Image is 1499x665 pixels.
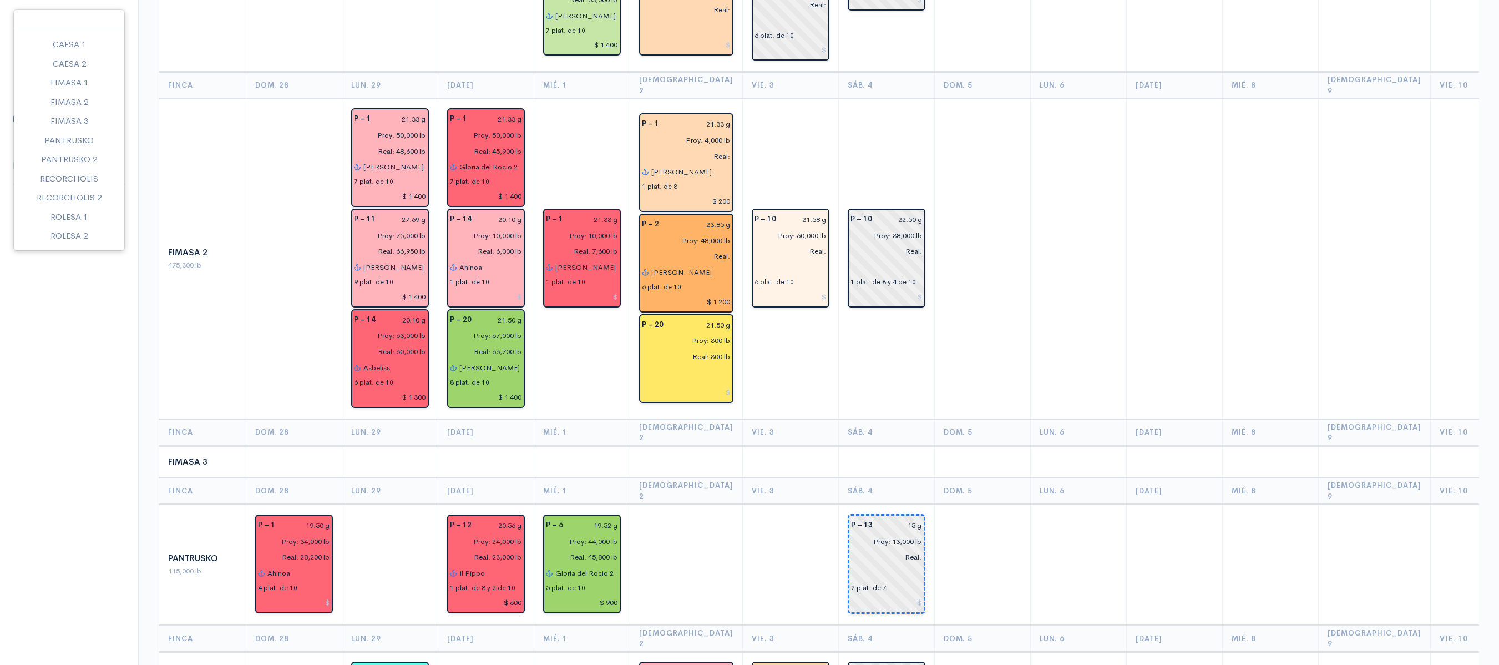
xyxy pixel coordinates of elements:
[1126,478,1222,505] th: [DATE]
[251,533,330,550] input: estimadas
[443,244,522,260] input: pescadas
[168,260,201,270] span: 475,300 lb
[934,419,1030,446] th: Dom. 5
[354,289,426,305] input: $
[1431,419,1486,446] th: Vie. 10
[450,583,515,593] div: 1 plat. de 8 y 2 de 10
[246,72,342,99] th: Dom. 28
[478,517,522,533] input: g
[546,37,618,53] input: $
[168,566,201,576] span: 115,000 lb
[543,209,621,308] div: Piscina: 1 Peso: 21.33 g Libras Proy: 10,000 lb Libras Reales: 7,600 lb Rendimiento: 76.0% Empaca...
[848,209,925,308] div: Piscina: 10 Peso: 22.50 g Libras Proy: 38,000 lb Empacadora: Sin asignar Plataformas: 1 plat. de ...
[934,72,1030,99] th: Dom. 5
[666,216,731,233] input: g
[639,314,733,403] div: Piscina: 20 Peso: 21.50 g Libras Proy: 300 lb Libras Reales: 300 lb Rendimiento: 100.0% Empacador...
[351,108,429,207] div: Piscina: 1 Peso: 21.33 g Libras Proy: 50,000 lb Libras Reales: 48,600 lb Rendimiento: 97.2% Empac...
[443,312,478,328] div: P – 20
[347,111,378,127] div: P – 1
[546,595,618,611] input: $
[635,333,731,349] input: estimadas
[438,419,534,446] th: [DATE]
[838,419,934,446] th: Sáb. 4
[159,72,246,99] th: Finca
[742,625,838,652] th: Vie. 3
[630,419,743,446] th: [DEMOGRAPHIC_DATA] 2
[168,552,237,565] div: Pantrusko
[354,389,426,405] input: $
[50,77,88,88] span: Fimasa 1
[347,244,426,260] input: pescadas
[635,233,731,249] input: estimadas
[748,244,827,260] input: pescadas
[159,478,246,505] th: Finca
[354,177,393,187] div: 7 plat. de 10
[546,289,618,305] input: $
[351,309,429,408] div: Piscina: 14 Peso: 20.10 g Libras Proy: 63,000 lb Libras Reales: 60,000 lb Rendimiento: 95.2% Empa...
[246,625,342,652] th: Dom. 28
[570,211,618,228] input: g
[342,478,438,505] th: Lun. 29
[642,294,731,310] input: $
[642,193,731,209] input: $
[630,72,743,99] th: [DEMOGRAPHIC_DATA] 2
[347,127,426,143] input: estimadas
[850,277,916,287] div: 1 plat. de 8 y 4 de 10
[742,478,838,505] th: Vie. 3
[251,550,330,566] input: pescadas
[44,135,94,146] span: Pantrusko
[53,58,86,69] span: Caesa 2
[534,478,630,505] th: Mié. 1
[844,228,923,244] input: estimadas
[754,31,794,41] div: 6 plat. de 10
[347,143,426,159] input: pescadas
[443,328,522,344] input: estimadas
[443,517,478,533] div: P – 12
[246,478,342,505] th: Dom. 28
[539,244,618,260] input: pescadas
[742,419,838,446] th: Vie. 3
[639,214,733,313] div: Piscina: 2 Peso: 23.85 g Libras Proy: 48,000 lb Empacadora: Expalsa Gabarra: Abel Elian Plataform...
[1030,478,1126,505] th: Lun. 6
[642,282,681,292] div: 6 plat. de 10
[443,111,474,127] div: P – 1
[879,517,922,533] input: g
[838,72,934,99] th: Sáb. 4
[844,550,922,566] input: pescadas
[342,625,438,652] th: Lun. 29
[635,216,666,233] div: P – 2
[443,127,522,143] input: estimadas
[1318,419,1431,446] th: [DEMOGRAPHIC_DATA] 9
[1030,625,1126,652] th: Lun. 6
[258,595,330,611] input: $
[159,625,246,652] th: Finca
[347,328,426,344] input: estimadas
[754,277,794,287] div: 6 plat. de 10
[570,517,618,533] input: g
[844,244,923,260] input: pescadas
[635,116,666,132] div: P – 1
[783,211,827,228] input: g
[754,42,827,58] input: $
[635,132,731,148] input: estimadas
[879,211,923,228] input: g
[1030,72,1126,99] th: Lun. 6
[1126,419,1222,446] th: [DATE]
[382,312,426,328] input: g
[642,37,731,53] input: $
[447,108,525,207] div: Piscina: 1 Peso: 21.33 g Libras Proy: 50,000 lb Libras Reales: 45,900 lb Rendimiento: 91.8% Empac...
[450,289,522,305] input: $
[251,517,282,533] div: P – 1
[534,419,630,446] th: Mié. 1
[635,349,731,365] input: pescadas
[748,211,783,228] div: P – 10
[347,312,382,328] div: P – 14
[347,344,426,360] input: pescadas
[546,277,585,287] div: 1 plat. de 10
[754,289,827,305] input: $
[1126,625,1222,652] th: [DATE]
[342,419,438,446] th: Lun. 29
[450,389,522,405] input: $
[1222,72,1318,99] th: Mié. 8
[447,515,525,613] div: Piscina: 12 Peso: 20.56 g Libras Proy: 24,000 lb Libras Reales: 23,000 lb Rendimiento: 95.8% Empa...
